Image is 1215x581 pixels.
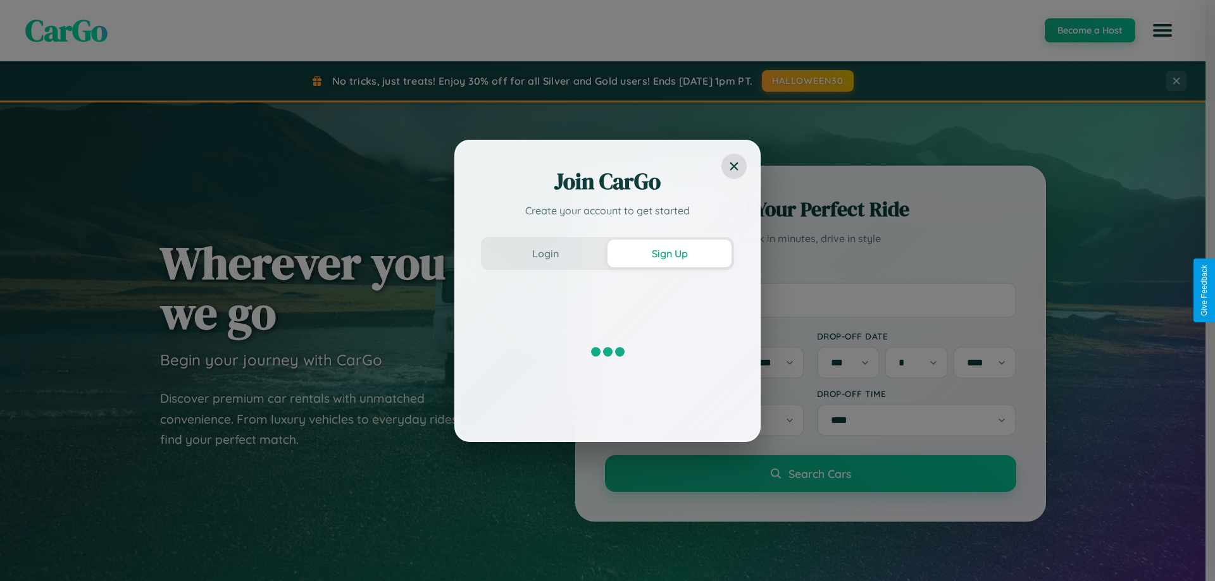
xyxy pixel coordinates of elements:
div: Give Feedback [1200,265,1209,316]
p: Create your account to get started [481,203,734,218]
button: Login [483,240,607,267]
h2: Join CarGo [481,166,734,197]
button: Sign Up [607,240,732,267]
iframe: Intercom live chat [13,538,43,568]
